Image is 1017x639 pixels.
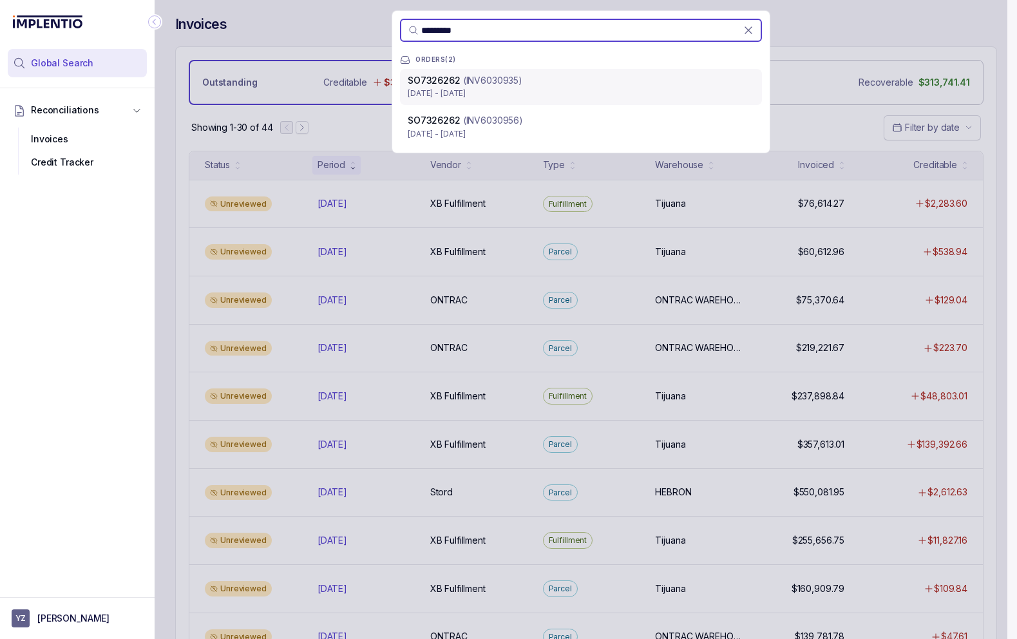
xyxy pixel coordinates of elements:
[408,75,461,86] span: SO7326262
[12,609,143,627] button: User initials[PERSON_NAME]
[37,612,109,625] p: [PERSON_NAME]
[18,151,137,174] div: Credit Tracker
[8,96,147,124] button: Reconciliations
[12,609,30,627] span: User initials
[408,128,754,140] p: [DATE] - [DATE]
[463,74,522,87] p: (INV6030935)
[408,87,754,100] p: [DATE] - [DATE]
[8,125,147,177] div: Reconciliations
[18,128,137,151] div: Invoices
[408,115,461,126] span: SO7326262
[147,14,162,30] div: Collapse Icon
[31,104,99,117] span: Reconciliations
[463,114,523,127] p: (INV6030956)
[31,57,93,70] span: Global Search
[415,56,456,64] p: ORDERS ( 2 )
